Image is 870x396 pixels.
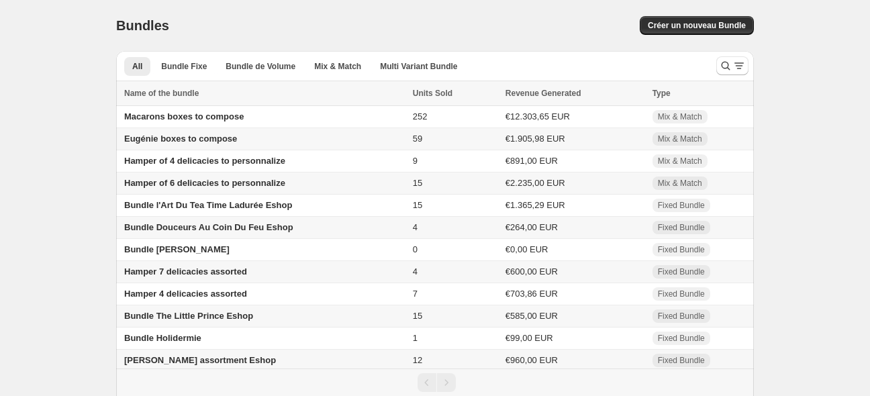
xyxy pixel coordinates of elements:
span: €2.235,00 EUR [505,178,565,188]
span: Mix & Match [658,156,702,166]
span: Fixed Bundle [658,311,705,321]
span: €585,00 EUR [505,311,558,321]
span: €703,86 EUR [505,289,558,299]
span: Hamper 4 delicacies assorted [124,289,247,299]
span: 1 [413,333,418,343]
span: Fixed Bundle [658,355,705,366]
button: Units Sold [413,87,466,100]
nav: Pagination [116,368,754,396]
span: Fixed Bundle [658,222,705,233]
span: Mix & Match [314,61,361,72]
div: Type [652,87,746,100]
span: 4 [413,222,418,232]
span: 4 [413,266,418,277]
button: Search and filter results [716,56,748,75]
span: Eugénie boxes to compose [124,134,237,144]
span: Fixed Bundle [658,289,705,299]
span: €600,00 EUR [505,266,558,277]
span: Macarons boxes to compose [124,111,244,121]
span: Bundle l'Art Du Tea Time Ladurée Eshop [124,200,292,210]
span: €0,00 EUR [505,244,548,254]
span: Fixed Bundle [658,333,705,344]
span: €1.365,29 EUR [505,200,565,210]
span: 15 [413,178,422,188]
span: 15 [413,200,422,210]
span: Units Sold [413,87,452,100]
h1: Bundles [116,17,169,34]
span: Fixed Bundle [658,244,705,255]
span: 15 [413,311,422,321]
span: Bundle The Little Prince Eshop [124,311,253,321]
span: €960,00 EUR [505,355,558,365]
span: 0 [413,244,418,254]
span: Bundle Douceurs Au Coin Du Feu Eshop [124,222,293,232]
span: Hamper of 4 delicacies to personnalize [124,156,285,166]
span: 252 [413,111,428,121]
span: Bundle Fixe [161,61,207,72]
span: 7 [413,289,418,299]
span: €1.905,98 EUR [505,134,565,144]
span: €99,00 EUR [505,333,553,343]
button: Revenue Generated [505,87,595,100]
span: Hamper of 6 delicacies to personnalize [124,178,285,188]
span: Fixed Bundle [658,266,705,277]
span: €264,00 EUR [505,222,558,232]
span: Créer un nouveau Bundle [648,20,746,31]
span: Hamper 7 delicacies assorted [124,266,247,277]
span: Revenue Generated [505,87,581,100]
span: Mix & Match [658,178,702,189]
div: Name of the bundle [124,87,405,100]
span: Bundle [PERSON_NAME] [124,244,230,254]
span: 12 [413,355,422,365]
span: Mix & Match [658,111,702,122]
span: Bundle Holidermie [124,333,201,343]
button: Créer un nouveau Bundle [640,16,754,35]
span: Multi Variant Bundle [380,61,457,72]
span: €891,00 EUR [505,156,558,166]
span: 59 [413,134,422,144]
span: Fixed Bundle [658,200,705,211]
span: Bundle de Volume [226,61,295,72]
span: [PERSON_NAME] assortment Eshop [124,355,276,365]
span: €12.303,65 EUR [505,111,570,121]
span: Mix & Match [658,134,702,144]
span: 9 [413,156,418,166]
span: All [132,61,142,72]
